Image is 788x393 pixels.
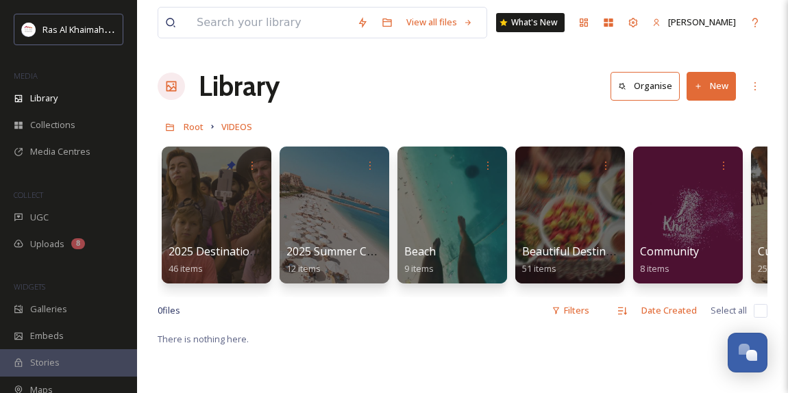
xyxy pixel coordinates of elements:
a: Organise [611,72,687,100]
span: Media Centres [30,145,90,158]
span: 0 file s [158,304,180,317]
button: New [687,72,736,100]
span: Beautiful Destinations [522,244,638,259]
span: Stories [30,356,60,369]
a: Root [184,118,204,135]
span: WIDGETS [14,281,45,292]
span: Uploads [30,238,64,251]
span: 12 items [286,262,321,275]
button: Organise [611,72,680,100]
a: Library [199,66,280,107]
a: Community8 items [640,245,699,275]
span: Beach [404,244,436,259]
a: 2025 Destination Video46 items [169,245,288,275]
span: VIDEOS [221,121,252,133]
img: Logo_RAKTDA_RGB-01.png [22,23,36,36]
input: Search your library [190,8,350,38]
a: Beautiful Destinations51 items [522,245,638,275]
button: Open Chat [728,333,767,372]
span: Embeds [30,329,64,342]
a: VIDEOS [221,118,252,135]
span: Root [184,121,204,133]
span: Ras Al Khaimah Tourism Development Authority [42,23,236,36]
a: 2025 Summer Campaign Edits12 items [286,245,439,275]
span: Library [30,92,58,105]
span: 2025 Destination Video [169,244,288,259]
div: Filters [545,297,596,324]
a: What's New [496,13,565,32]
a: View all files [399,9,480,36]
span: Community [640,244,699,259]
span: Galleries [30,303,67,316]
a: Beach9 items [404,245,436,275]
span: 51 items [522,262,556,275]
span: 9 items [404,262,434,275]
span: 8 items [640,262,669,275]
span: COLLECT [14,190,43,200]
div: Date Created [635,297,704,324]
span: [PERSON_NAME] [668,16,736,28]
span: UGC [30,211,49,224]
span: MEDIA [14,71,38,81]
span: 2025 Summer Campaign Edits [286,244,439,259]
span: 46 items [169,262,203,275]
a: [PERSON_NAME] [645,9,743,36]
span: There is nothing here. [158,333,249,345]
div: 8 [71,238,85,249]
span: Select all [711,304,747,317]
span: Collections [30,118,75,131]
